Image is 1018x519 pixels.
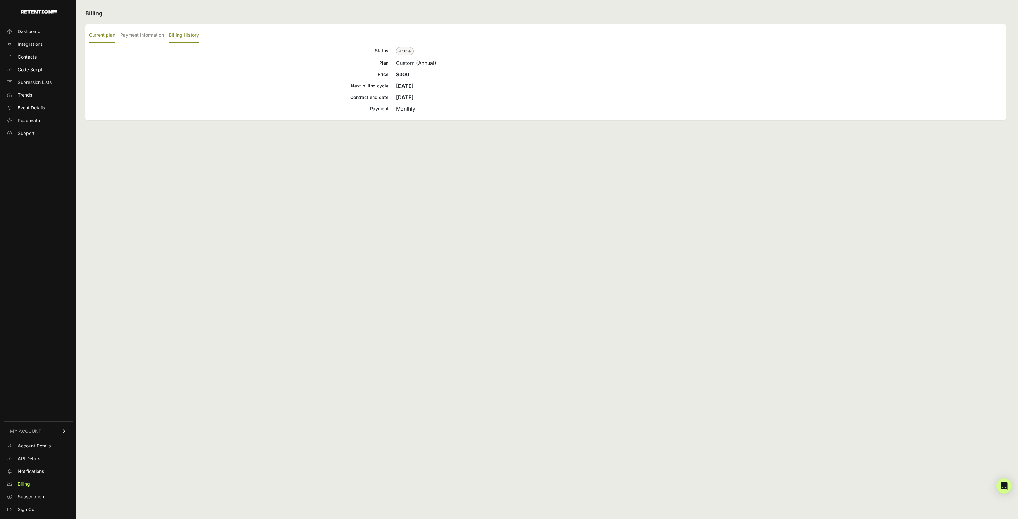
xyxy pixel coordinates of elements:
[396,94,414,100] strong: [DATE]
[18,41,43,47] span: Integrations
[18,494,44,500] span: Subscription
[4,466,73,476] a: Notifications
[18,468,44,474] span: Notifications
[996,478,1012,494] div: Open Intercom Messenger
[4,103,73,113] a: Event Details
[4,90,73,100] a: Trends
[21,10,57,14] img: Retention.com
[4,453,73,464] a: API Details
[18,105,45,111] span: Event Details
[4,52,73,62] a: Contacts
[89,93,388,101] div: Contract end date
[89,28,115,43] label: Current plan
[89,82,388,90] div: Next billing cycle
[89,105,388,113] div: Payment
[4,39,73,49] a: Integrations
[18,481,30,487] span: Billing
[4,421,73,441] a: MY ACCOUNT
[4,115,73,126] a: Reactivate
[4,441,73,451] a: Account Details
[396,83,414,89] strong: [DATE]
[396,105,1002,113] div: Monthly
[4,77,73,87] a: Supression Lists
[169,28,199,43] label: Billing History
[85,9,1006,18] h2: Billing
[396,59,1002,67] div: Custom (Annual)
[4,65,73,75] a: Code Script
[4,128,73,138] a: Support
[18,28,41,35] span: Dashboard
[18,443,51,449] span: Account Details
[18,92,32,98] span: Trends
[396,71,409,78] strong: $300
[89,47,388,55] div: Status
[120,28,164,43] label: Payment Information
[18,117,40,124] span: Reactivate
[396,47,414,55] span: Active
[18,455,40,462] span: API Details
[18,130,35,136] span: Support
[4,504,73,515] a: Sign Out
[18,66,43,73] span: Code Script
[18,79,52,86] span: Supression Lists
[18,506,36,513] span: Sign Out
[4,26,73,37] a: Dashboard
[4,492,73,502] a: Subscription
[18,54,37,60] span: Contacts
[10,428,41,434] span: MY ACCOUNT
[89,71,388,78] div: Price
[4,479,73,489] a: Billing
[89,59,388,67] div: Plan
